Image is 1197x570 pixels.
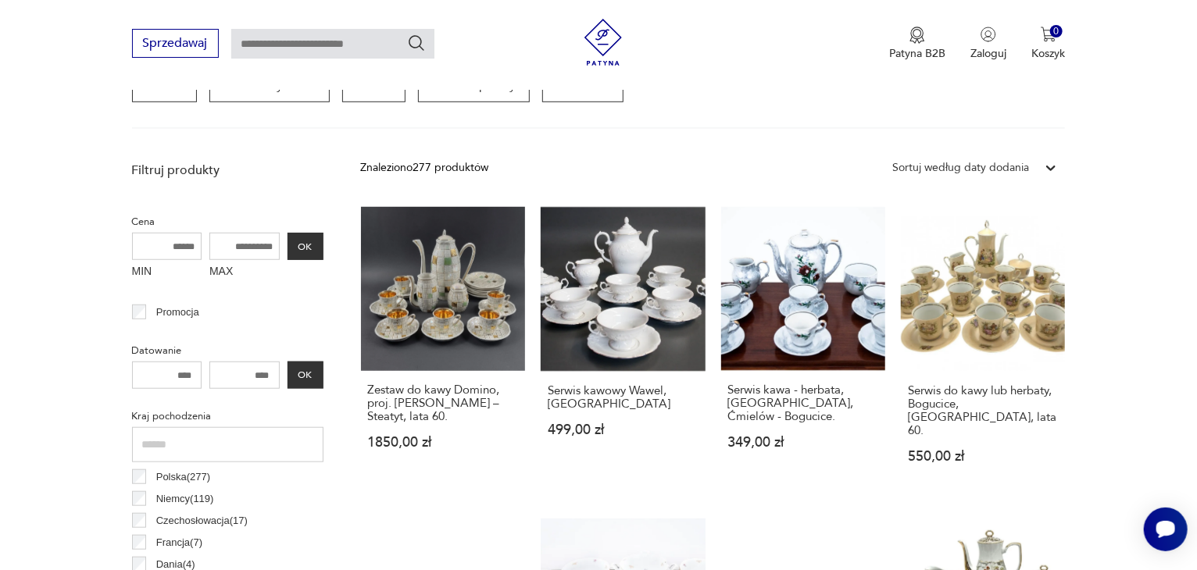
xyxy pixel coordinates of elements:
h3: Serwis kawowy Wawel, [GEOGRAPHIC_DATA] [548,384,699,411]
a: Ikona medaluPatyna B2B [889,27,945,61]
p: Filtruj produkty [132,162,323,179]
p: Promocja [156,304,199,321]
img: Ikonka użytkownika [981,27,996,42]
h3: Serwis do kawy lub herbaty, Bogucice, [GEOGRAPHIC_DATA], lata 60. [908,384,1059,437]
label: MAX [209,260,280,285]
p: Czechosłowacja ( 17 ) [156,512,248,529]
a: Serwis do kawy lub herbaty, Bogucice, Polska, lata 60.Serwis do kawy lub herbaty, Bogucice, [GEOG... [901,207,1066,493]
p: Cena [132,213,323,230]
img: Patyna - sklep z meblami i dekoracjami vintage [580,19,627,66]
h3: Zestaw do kawy Domino, proj. [PERSON_NAME] – Steatyt, lata 60. [368,383,518,423]
p: 499,00 zł [548,423,699,436]
a: Zestaw do kawy Domino, proj. Ada Chmiel – Steatyt, lata 60.Zestaw do kawy Domino, proj. [PERSON_N... [361,207,525,493]
button: Patyna B2B [889,27,945,61]
a: Sprzedawaj [132,39,219,50]
button: Zaloguj [970,27,1006,61]
h3: Serwis kawa - herbata, [GEOGRAPHIC_DATA], Ćmielów - Bogucice. [728,383,878,423]
p: 550,00 zł [908,450,1059,463]
button: 0Koszyk [1031,27,1065,61]
p: Zaloguj [970,46,1006,61]
div: Sortuj według daty dodania [892,159,1029,176]
div: 0 [1050,25,1063,38]
p: Datowanie [132,342,323,359]
a: Serwis kawa - herbata, Polska, Ćmielów - Bogucice.Serwis kawa - herbata, [GEOGRAPHIC_DATA], Ćmiel... [721,207,885,493]
button: OK [288,362,323,389]
div: Znaleziono 277 produktów [361,159,489,176]
p: Polska ( 277 ) [156,468,210,486]
img: Ikona koszyka [1041,27,1056,42]
button: OK [288,233,323,260]
img: Ikona medalu [909,27,925,44]
iframe: Smartsupp widget button [1144,508,1188,551]
p: 1850,00 zł [368,436,518,449]
a: Serwis kawowy Wawel, PolskaSerwis kawowy Wawel, [GEOGRAPHIC_DATA]499,00 zł [541,207,706,493]
p: 349,00 zł [728,436,878,449]
p: Niemcy ( 119 ) [156,490,214,508]
button: Szukaj [407,34,426,52]
p: Koszyk [1031,46,1065,61]
p: Francja ( 7 ) [156,534,202,551]
p: Kraj pochodzenia [132,408,323,425]
p: Patyna B2B [889,46,945,61]
button: Sprzedawaj [132,29,219,58]
label: MIN [132,260,202,285]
